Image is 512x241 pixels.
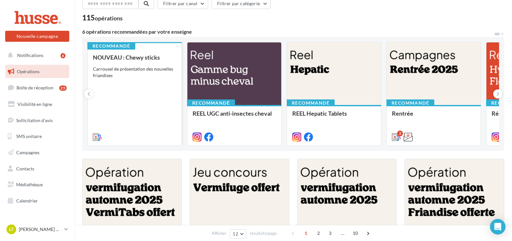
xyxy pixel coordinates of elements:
[4,65,71,78] a: Opérations
[4,194,71,208] a: Calendrier
[16,198,38,203] span: Calendrier
[16,150,39,155] span: Campagnes
[490,219,506,235] div: Open Intercom Messenger
[233,231,238,236] span: 12
[4,146,71,159] a: Campagnes
[95,15,123,21] div: opérations
[4,178,71,191] a: Médiathèque
[392,110,475,123] div: Rentrée
[93,54,176,61] div: NOUVEAU : Chewy sticks
[16,182,43,187] span: Médiathèque
[17,52,43,58] span: Notifications
[338,228,348,238] span: ...
[397,131,403,136] div: 2
[350,228,361,238] span: 10
[16,133,42,139] span: SMS unitaire
[4,81,71,95] a: Boîte de réception25
[313,228,324,238] span: 2
[87,42,135,50] div: Recommandé
[59,86,67,91] div: 25
[301,228,311,238] span: 1
[17,85,53,90] span: Boîte de réception
[212,230,226,236] span: Afficher
[61,53,65,58] div: 6
[386,99,434,107] div: Recommandé
[230,229,246,238] button: 12
[16,117,53,123] span: Sollicitation d'avis
[17,101,52,107] span: Visibilité en ligne
[4,162,71,176] a: Contacts
[4,98,71,111] a: Visibilité en ligne
[16,166,34,171] span: Contacts
[4,49,68,62] button: Notifications 6
[5,31,69,42] button: Nouvelle campagne
[250,230,277,236] span: résultats/page
[17,69,39,74] span: Opérations
[9,226,14,233] span: Lt
[5,223,69,235] a: Lt [PERSON_NAME] & [PERSON_NAME]
[325,228,335,238] span: 3
[19,226,62,233] p: [PERSON_NAME] & [PERSON_NAME]
[93,66,176,79] div: Carrousel de présentation des nouvelles friandises
[287,99,335,107] div: Recommandé
[193,110,276,123] div: REEL UGC anti-insectes cheval
[292,110,376,123] div: REEL Hepatic Tablets
[82,14,123,21] div: 115
[4,130,71,143] a: SMS unitaire
[187,99,235,107] div: Recommandé
[4,114,71,127] a: Sollicitation d'avis
[82,29,494,34] div: 6 opérations recommandées par votre enseigne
